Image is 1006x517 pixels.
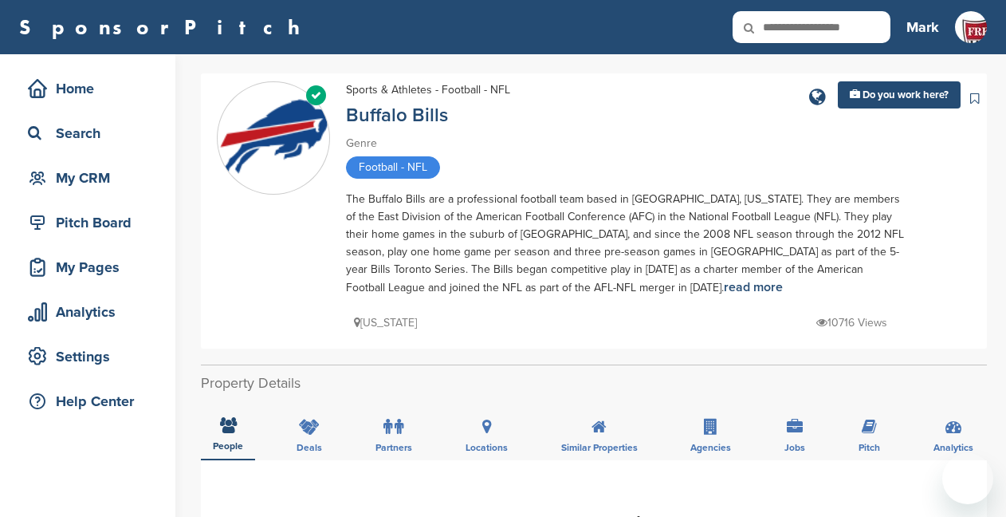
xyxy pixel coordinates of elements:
span: Deals [297,443,322,452]
div: My CRM [24,164,159,192]
div: Help Center [24,387,159,416]
a: Home [16,70,159,107]
div: Analytics [24,298,159,326]
a: Pitch Board [16,204,159,241]
h2: Property Details [201,373,987,394]
div: My Pages [24,253,159,282]
div: Home [24,74,159,103]
span: Locations [466,443,508,452]
span: Football - NFL [346,156,440,179]
img: Sponsorpitch & Buffalo Bills [218,98,329,179]
span: Agencies [690,443,731,452]
p: 10716 Views [816,313,887,333]
a: My CRM [16,160,159,196]
span: Do you work here? [863,89,949,101]
a: My Pages [16,249,159,286]
span: Jobs [784,443,805,452]
iframe: Button to launch messaging window [942,453,993,504]
div: Genre [346,135,904,152]
span: Similar Properties [561,443,638,452]
a: Help Center [16,383,159,420]
span: Partners [375,443,412,452]
a: SponsorPitch [19,17,310,37]
div: Sports & Athletes - Football - NFL [346,81,510,99]
a: Buffalo Bills [346,104,448,127]
a: Analytics [16,294,159,330]
div: Settings [24,342,159,371]
h3: Mark [906,16,939,38]
a: read more [724,279,783,295]
p: [US_STATE] [354,313,417,333]
a: Do you work here? [838,81,961,109]
a: Search [16,115,159,152]
span: Pitch [859,443,880,452]
div: Search [24,119,159,148]
div: The Buffalo Bills are a professional football team based in [GEOGRAPHIC_DATA], [US_STATE]. They a... [346,191,904,297]
a: Mark [906,10,939,45]
div: Pitch Board [24,208,159,237]
a: Settings [16,338,159,375]
span: People [213,441,243,451]
span: Analytics [933,443,973,452]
